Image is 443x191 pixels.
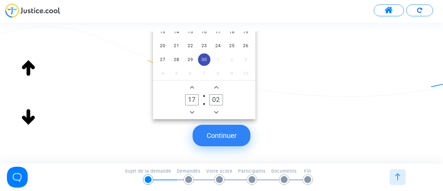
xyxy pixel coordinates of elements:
[156,40,169,52] span: 20
[156,26,169,38] span: 13
[170,26,183,38] span: 14
[184,40,197,52] span: 22
[198,26,210,38] span: 16
[212,40,224,52] span: 24
[374,5,404,16] button: Accéder à mon espace utilisateur
[5,3,60,18] img: jc-logo.svg
[239,39,253,53] td: 26 avril 2025
[170,25,183,39] td: 14 avril 2025
[417,8,422,13] img: Recommencer le formulaire
[225,25,239,39] td: 18 avril 2025
[170,39,183,53] td: 21 avril 2025
[197,39,211,53] td: 23 avril 2025
[211,25,225,39] td: 17 avril 2025
[183,39,197,53] td: 22 avril 2025
[184,26,197,38] span: 15
[226,26,238,38] span: 18
[239,26,252,38] span: 19
[239,25,253,39] td: 19 avril 2025
[197,25,211,39] td: 16 avril 2025
[7,167,28,188] iframe: Help Scout Beacon - Open
[239,40,252,52] span: 26
[198,40,210,52] span: 23
[156,39,170,53] td: 20 avril 2025
[226,40,238,52] span: 25
[183,25,197,39] td: 15 avril 2025
[211,39,225,53] td: 24 avril 2025
[156,25,170,39] td: 13 avril 2025
[225,39,239,53] td: 25 avril 2025
[170,40,183,52] span: 21
[212,26,224,38] span: 17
